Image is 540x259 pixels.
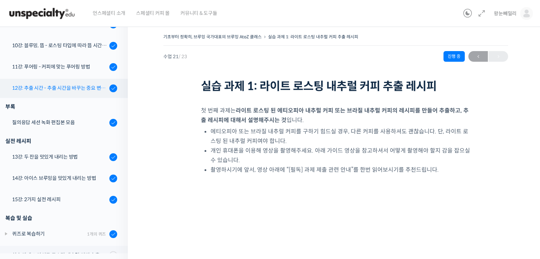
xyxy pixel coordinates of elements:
span: ← [468,52,488,61]
div: 부록 [5,102,117,111]
div: 진행 중 [443,51,465,62]
div: 실전 레시피 [5,136,117,146]
li: 개인 휴대폰을 이용해 영상을 촬영해주세요. 아래 가이드 영상을 참고하셔서 어떻게 촬영해야 할지 감을 잡으실 수 있습니다. [211,146,471,165]
div: 10강: 블루밍, 뜸 - 로스팅 타입에 따라 뜸 시간을 다르게 해야 하는 이유 [12,42,107,49]
a: ←이전 [468,51,488,62]
a: 설정 [92,200,136,218]
span: 수업 21 [163,54,187,59]
a: 기초부터 정확히, 브루잉 국가대표의 브루잉 AtoZ 클래스 [163,34,262,39]
a: 대화 [47,200,92,218]
div: 퀴즈로 복습하기 [12,230,85,238]
div: 실습 과제 1: 라이트 로스팅 내추럴 커피 추출 레시피 [12,251,107,259]
div: 13강: 두 잔을 맛있게 내리는 방법 [12,153,107,161]
div: 15강: 2가지 실전 레시피 [12,195,107,203]
div: 12강: 추출 시간 - 추출 시간을 바꾸는 중요 변수 파헤치기 [12,84,107,92]
h1: 실습 과제 1: 라이트 로스팅 내추럴 커피 추출 레시피 [201,79,471,93]
li: 촬영하시기에 앞서, 영상 아래에 “[필독] 과제 제출 관련 안내”를 한번 읽어보시기를 추천드립니다. [211,165,471,175]
li: 에티오피아 또는 브라질 내추럴 커피를 구하기 힘드실 경우, 다른 커피를 사용하셔도 괜찮습니다. 단, 라이트 로스팅 된 내추럴 커피여야 합니다. [211,127,471,146]
div: 질의응답 세션 녹화 편집본 모음 [12,119,107,126]
div: 복습 및 실습 [5,213,117,223]
a: 홈 [2,200,47,218]
span: / 23 [179,54,187,60]
p: 첫 번째 과제는 입니다. [201,106,471,125]
div: 1개의 퀴즈 [87,231,106,237]
span: 대화 [65,211,73,217]
strong: 라이트 로스팅 된 에티오피아 내추럴 커피 또는 브라질 내추럴 커피의 레시피를 만들어 추출하고, 추출 레시피에 대해서 설명해주시는 것 [201,107,469,124]
div: 11강: 푸어링 - 커피에 맞는 푸어링 방법 [12,63,107,71]
span: 홈 [22,211,27,216]
a: 실습 과제 1: 라이트 로스팅 내추럴 커피 추출 레시피 [268,34,358,39]
span: 설정 [110,211,118,216]
div: 14강: 아이스 브루잉을 맛있게 내리는 방법 [12,174,107,182]
span: 왕눈빼밀리 [494,10,517,17]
